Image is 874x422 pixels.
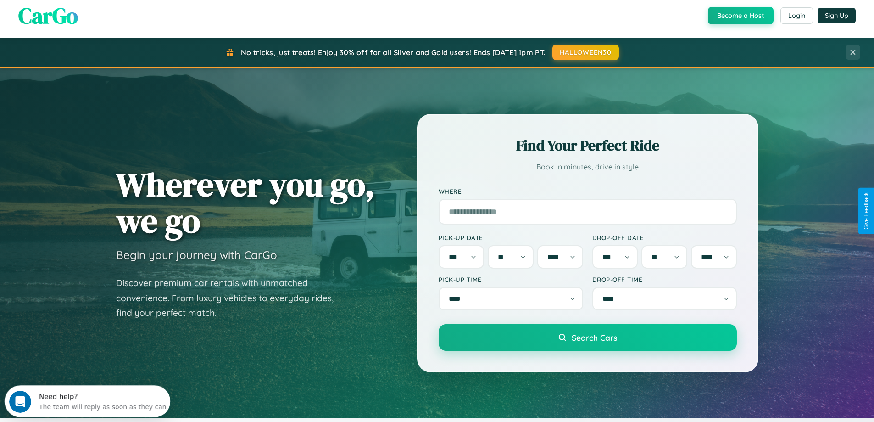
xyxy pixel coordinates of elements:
[241,48,546,57] span: No tricks, just treats! Enjoy 30% off for all Silver and Gold users! Ends [DATE] 1pm PT.
[572,332,617,343] span: Search Cars
[116,166,375,239] h1: Wherever you go, we go
[592,276,737,283] label: Drop-off Time
[439,324,737,351] button: Search Cars
[592,234,737,242] label: Drop-off Date
[780,7,813,24] button: Login
[9,391,31,413] iframe: Intercom live chat
[34,8,162,15] div: Need help?
[708,7,774,24] button: Become a Host
[5,385,170,417] iframe: Intercom live chat discovery launcher
[818,8,856,23] button: Sign Up
[863,192,869,230] div: Give Feedback
[116,248,277,262] h3: Begin your journey with CarGo
[439,135,737,156] h2: Find Your Perfect Ride
[439,160,737,174] p: Book in minutes, drive in style
[439,276,583,283] label: Pick-up Time
[34,15,162,25] div: The team will reply as soon as they can
[18,0,78,31] span: CarGo
[116,276,345,321] p: Discover premium car rentals with unmatched convenience. From luxury vehicles to everyday rides, ...
[439,187,737,195] label: Where
[552,45,619,60] button: HALLOWEEN30
[439,234,583,242] label: Pick-up Date
[4,4,171,29] div: Open Intercom Messenger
